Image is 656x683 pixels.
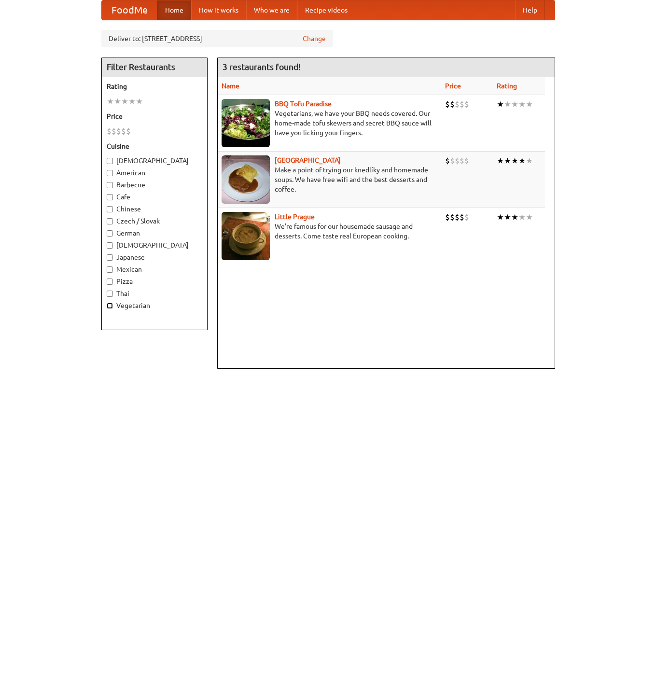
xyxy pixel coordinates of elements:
a: Home [157,0,191,20]
li: $ [455,99,460,110]
input: Japanese [107,254,113,261]
li: $ [445,99,450,110]
li: ★ [121,96,128,107]
ng-pluralize: 3 restaurants found! [223,62,301,71]
a: How it works [191,0,246,20]
input: American [107,170,113,176]
input: [DEMOGRAPHIC_DATA] [107,242,113,249]
li: $ [464,99,469,110]
label: Czech / Slovak [107,216,202,226]
img: tofuparadise.jpg [222,99,270,147]
li: $ [460,155,464,166]
li: ★ [504,99,511,110]
li: ★ [526,155,533,166]
a: Rating [497,82,517,90]
input: Vegetarian [107,303,113,309]
a: [GEOGRAPHIC_DATA] [275,156,341,164]
img: czechpoint.jpg [222,155,270,204]
li: $ [445,212,450,223]
p: We're famous for our housemade sausage and desserts. Come taste real European cooking. [222,222,438,241]
li: $ [126,126,131,137]
label: Vegetarian [107,301,202,310]
label: Chinese [107,204,202,214]
label: Pizza [107,277,202,286]
li: ★ [497,212,504,223]
input: [DEMOGRAPHIC_DATA] [107,158,113,164]
input: German [107,230,113,237]
a: Little Prague [275,213,315,221]
label: Japanese [107,252,202,262]
li: $ [450,99,455,110]
a: Name [222,82,239,90]
img: littleprague.jpg [222,212,270,260]
input: Thai [107,291,113,297]
input: Pizza [107,279,113,285]
li: ★ [497,99,504,110]
li: $ [107,126,112,137]
p: Vegetarians, we have your BBQ needs covered. Our home-made tofu skewers and secret BBQ sauce will... [222,109,438,138]
li: $ [450,212,455,223]
li: $ [116,126,121,137]
a: BBQ Tofu Paradise [275,100,332,108]
label: Mexican [107,265,202,274]
label: American [107,168,202,178]
a: Price [445,82,461,90]
li: ★ [497,155,504,166]
label: German [107,228,202,238]
li: $ [121,126,126,137]
p: Make a point of trying our knedlíky and homemade soups. We have free wifi and the best desserts a... [222,165,438,194]
label: Cafe [107,192,202,202]
li: ★ [511,99,518,110]
h4: Filter Restaurants [102,57,207,77]
li: ★ [518,99,526,110]
li: ★ [136,96,143,107]
label: Thai [107,289,202,298]
li: ★ [114,96,121,107]
a: Help [515,0,545,20]
li: ★ [526,212,533,223]
li: ★ [107,96,114,107]
input: Cafe [107,194,113,200]
li: $ [460,99,464,110]
li: $ [455,155,460,166]
li: $ [450,155,455,166]
label: Barbecue [107,180,202,190]
a: Change [303,34,326,43]
div: Deliver to: [STREET_ADDRESS] [101,30,333,47]
li: ★ [511,212,518,223]
input: Barbecue [107,182,113,188]
a: Who we are [246,0,297,20]
li: ★ [518,155,526,166]
li: $ [455,212,460,223]
li: $ [445,155,450,166]
label: [DEMOGRAPHIC_DATA] [107,156,202,166]
a: Recipe videos [297,0,355,20]
input: Chinese [107,206,113,212]
li: ★ [504,155,511,166]
li: $ [460,212,464,223]
li: ★ [504,212,511,223]
li: ★ [128,96,136,107]
a: FoodMe [102,0,157,20]
li: ★ [526,99,533,110]
li: $ [464,212,469,223]
h5: Cuisine [107,141,202,151]
input: Mexican [107,266,113,273]
h5: Rating [107,82,202,91]
li: $ [464,155,469,166]
li: $ [112,126,116,137]
h5: Price [107,112,202,121]
li: ★ [511,155,518,166]
li: ★ [518,212,526,223]
input: Czech / Slovak [107,218,113,224]
label: [DEMOGRAPHIC_DATA] [107,240,202,250]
